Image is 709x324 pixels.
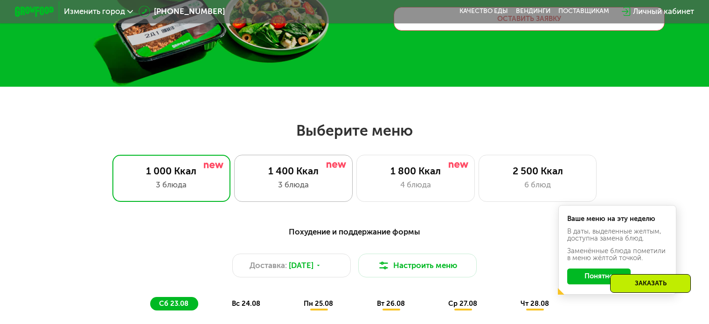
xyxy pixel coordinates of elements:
[489,179,586,191] div: 6 блюд
[367,179,464,191] div: 4 блюда
[610,274,691,293] div: Заказать
[245,179,342,191] div: 3 блюда
[633,6,694,17] div: Личный кабинет
[289,260,313,271] span: [DATE]
[367,165,464,177] div: 1 800 Ккал
[567,269,631,284] button: Понятно
[123,165,220,177] div: 1 000 Ккал
[459,7,508,15] a: Качество еды
[558,7,609,15] div: поставщикам
[567,215,667,222] div: Ваше меню на эту неделю
[159,299,188,308] span: сб 23.08
[448,299,477,308] span: ср 27.08
[358,254,476,277] button: Настроить меню
[521,299,549,308] span: чт 28.08
[139,6,225,17] a: [PHONE_NUMBER]
[63,226,646,238] div: Похудение и поддержание формы
[304,299,333,308] span: пн 25.08
[123,179,220,191] div: 3 блюда
[32,121,678,140] h2: Выберите меню
[489,165,586,177] div: 2 500 Ккал
[567,248,667,262] div: Заменённые блюда пометили в меню жёлтой точкой.
[516,7,550,15] a: Вендинги
[245,165,342,177] div: 1 400 Ккал
[64,7,125,15] span: Изменить город
[567,228,667,242] div: В даты, выделенные желтым, доступна замена блюд.
[377,299,405,308] span: вт 26.08
[250,260,287,271] span: Доставка:
[232,299,260,308] span: вс 24.08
